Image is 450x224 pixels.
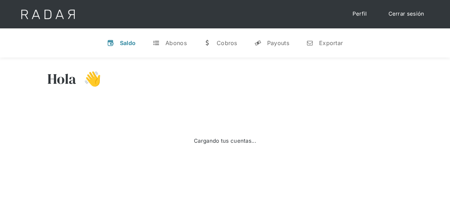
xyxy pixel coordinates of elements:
a: Perfil [345,7,374,21]
div: Abonos [165,39,187,47]
h3: Hola [47,70,76,88]
div: t [153,39,160,47]
div: Payouts [267,39,289,47]
div: y [254,39,261,47]
a: Cerrar sesión [381,7,432,21]
div: w [204,39,211,47]
div: v [107,39,114,47]
h3: 👋 [76,70,101,88]
div: Cargando tus cuentas... [194,137,256,145]
div: Exportar [319,39,343,47]
div: Saldo [120,39,136,47]
div: n [306,39,313,47]
div: Cobros [217,39,237,47]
